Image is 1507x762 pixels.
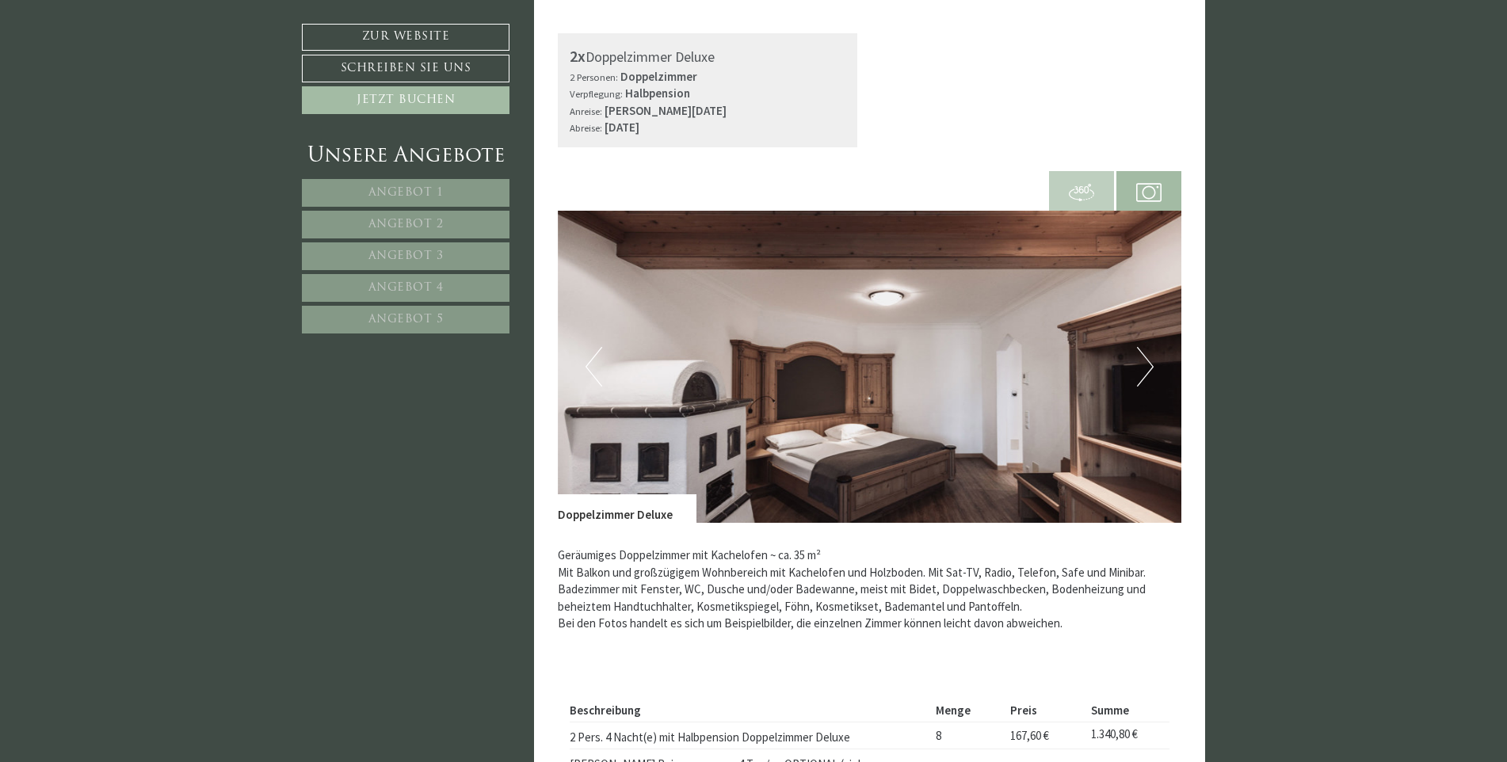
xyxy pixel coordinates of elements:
[24,74,226,84] small: 13:01
[521,417,624,445] button: Senden
[1004,699,1085,722] th: Preis
[1085,699,1169,722] th: Summe
[368,219,444,231] span: Angebot 2
[368,282,444,294] span: Angebot 4
[570,45,846,68] div: Doppelzimmer Deluxe
[620,69,697,84] b: Doppelzimmer
[586,347,602,387] button: Previous
[558,211,1182,523] img: image
[929,722,1004,749] td: 8
[1136,180,1162,205] img: camera.svg
[1069,180,1094,205] img: 360-grad.svg
[570,121,602,134] small: Abreise:
[368,250,444,262] span: Angebot 3
[368,314,444,326] span: Angebot 5
[302,142,509,171] div: Unsere Angebote
[570,46,586,66] b: 2x
[302,55,509,82] a: Schreiben Sie uns
[570,699,930,722] th: Beschreibung
[1137,347,1154,387] button: Next
[605,120,639,135] b: [DATE]
[570,70,618,83] small: 2 Personen:
[570,722,930,749] td: 2 Pers. 4 Nacht(e) mit Halbpension Doppelzimmer Deluxe
[605,103,727,118] b: [PERSON_NAME][DATE]
[302,24,509,51] a: Zur Website
[570,87,623,100] small: Verpflegung:
[929,699,1004,722] th: Menge
[286,12,339,37] div: [DATE]
[558,494,696,523] div: Doppelzimmer Deluxe
[302,86,509,114] a: Jetzt buchen
[570,105,602,117] small: Anreise:
[1010,728,1049,743] span: 167,60 €
[558,547,1182,631] p: Geräumiges Doppelzimmer mit Kachelofen ~ ca. 35 m² Mit Balkon und großzügigem Wohnbereich mit Kac...
[24,45,226,57] div: Montis – Active Nature Spa
[625,86,690,101] b: Halbpension
[368,187,444,199] span: Angebot 1
[12,42,234,87] div: Guten Tag, wie können wir Ihnen helfen?
[1085,722,1169,749] td: 1.340,80 €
